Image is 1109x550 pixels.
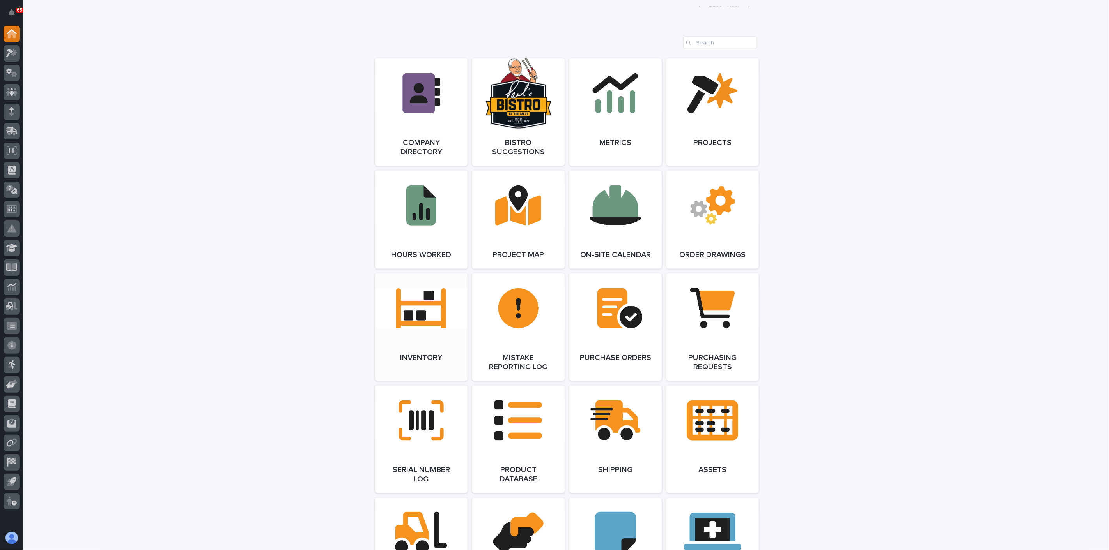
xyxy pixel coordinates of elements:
[683,37,757,49] input: Search
[666,386,759,493] a: Assets
[375,273,468,381] a: Inventory
[472,171,565,269] a: Project Map
[569,171,662,269] a: On-Site Calendar
[666,273,759,381] a: Purchasing Requests
[17,7,22,13] p: 65
[569,273,662,381] a: Purchase Orders
[472,273,565,381] a: Mistake Reporting Log
[4,5,20,21] button: Notifications
[4,530,20,546] button: users-avatar
[375,386,468,493] a: Serial Number Log
[472,58,565,166] a: Bistro Suggestions
[666,171,759,269] a: Order Drawings
[375,58,468,166] a: Company Directory
[569,386,662,493] a: Shipping
[569,58,662,166] a: Metrics
[10,9,20,22] div: Notifications65
[472,386,565,493] a: Product Database
[666,58,759,166] a: Projects
[375,171,468,269] a: Hours Worked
